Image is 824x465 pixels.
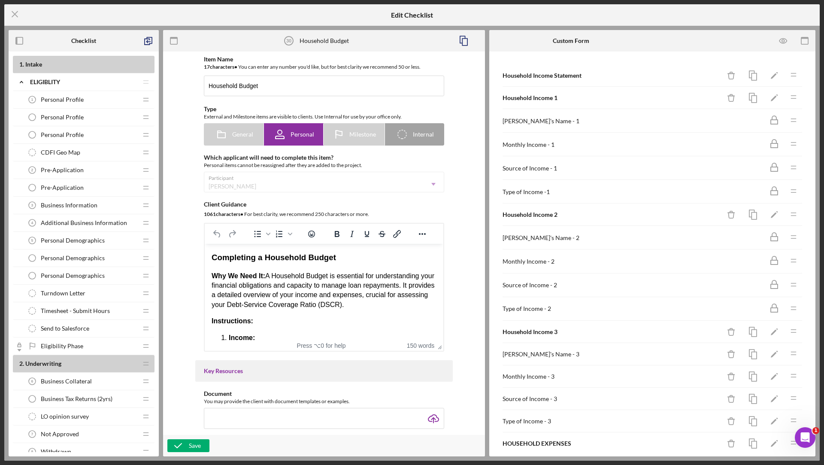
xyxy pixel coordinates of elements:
[503,440,571,447] b: HOUSEHOLD EXPENSES
[375,228,389,240] button: Strikethrough
[204,211,243,217] b: 1061 character s •
[19,61,24,68] span: 1 .
[503,234,763,241] div: [PERSON_NAME]'s Name - 2
[503,118,763,125] div: [PERSON_NAME]'s Name - 1
[41,325,89,332] span: Send to Salesforce
[31,450,33,454] tspan: 8
[300,37,349,44] div: Household Budget
[7,8,232,317] body: Rich Text Area. Press ALT-0 for help.
[41,96,84,103] span: Personal Profile
[41,290,85,297] span: Turndown Letter
[795,427,815,448] iframe: Intercom live chat
[41,184,84,191] span: Pre-Application
[503,282,763,289] div: Source of Income - 2
[434,340,443,351] div: Press the Up and Down arrow keys to resize the editor.
[390,228,404,240] button: Insert/edit link
[7,8,232,19] h3: Completing a Household Budget
[345,228,359,240] button: Italic
[41,202,97,209] span: Business Information
[41,237,105,244] span: Personal Demographics
[204,154,444,161] div: Which applicant will need to complete this item?
[250,228,272,240] div: Bullet list
[503,141,763,148] div: Monthly Income - 1
[503,72,582,79] b: Household Income Statement
[204,368,444,374] div: Key Resources
[225,228,239,240] button: Redo
[286,38,291,43] tspan: 30
[25,61,42,68] span: Intake
[31,432,33,436] tspan: 7
[19,360,24,367] span: 2 .
[25,360,61,367] span: Underwriting
[41,395,112,402] span: Business Tax Returns (2yrs)
[41,114,84,121] span: Personal Profile
[204,210,444,219] div: For best clarity, we recommend 250 characters or more.
[71,37,96,44] b: Checklist
[41,431,79,438] span: Not Approved
[304,228,319,240] button: Emojis
[272,228,294,240] div: Numbered list
[407,342,435,349] button: 150 words
[503,328,557,335] b: Household Income 3
[413,131,434,138] span: Internal
[7,27,232,66] p: A Household Budget is essential for understanding your financial obligations and capacity to mana...
[503,351,721,358] div: [PERSON_NAME]'s Name - 3
[503,395,721,402] div: Source of Income - 3
[31,168,33,172] tspan: 2
[415,228,430,240] button: Reveal or hide additional toolbar items
[204,201,444,208] div: Client Guidance
[24,90,50,97] strong: Income:
[503,373,721,380] div: Monthly Income - 3
[7,73,48,81] strong: Instructions:
[503,165,763,172] div: Source of Income - 1
[503,418,721,425] div: Type of Income - 3
[503,94,557,101] b: Household Income 1
[503,258,763,265] div: Monthly Income - 2
[41,378,92,385] span: Business Collateral
[330,228,344,240] button: Bold
[204,64,237,70] b: 17 character s •
[210,228,224,240] button: Undo
[30,79,137,85] div: Eligiblity
[284,342,359,349] div: Press ⌥0 for help
[503,211,557,218] b: Household Income 2
[41,448,71,455] span: Withdrawn
[41,413,89,420] span: LO opinion survey
[812,427,819,434] span: 1
[204,63,444,71] div: You can enter any number you'd like, but for best clarity we recommend 50 or less.
[204,106,444,112] div: Type
[41,307,110,314] span: Timesheet - Submit Hours
[553,37,589,44] b: Custom Form
[31,203,33,207] tspan: 3
[291,131,314,138] span: Personal
[503,305,763,312] div: Type of Income - 2
[41,255,105,261] span: Personal Demographics
[7,7,232,16] body: Rich Text Area. Press ALT-0 for help.
[205,244,443,340] iframe: Rich Text Area
[204,161,444,170] div: Personal items cannot be reassigned after they are added to the project.
[204,112,444,121] div: External and Milestone items are visible to clients. Use Internal for use by your office only.
[391,11,433,19] h5: Edit Checklist
[31,97,33,102] tspan: 1
[204,397,444,406] div: You may provide the client with document templates or examples.
[503,188,763,195] div: Type of Income -1
[41,167,84,173] span: Pre-Application
[41,219,127,226] span: Additional Business Information
[7,28,61,36] strong: Why We Need It:
[41,272,105,279] span: Personal Demographics
[31,221,33,225] tspan: 4
[232,131,253,138] span: General
[41,149,80,156] span: CDFI Geo Map
[31,238,33,243] tspan: 5
[349,131,376,138] span: Milestone
[41,343,83,350] span: Eligibility Phase
[167,439,209,452] button: Save
[360,228,374,240] button: Underline
[189,439,201,452] div: Save
[204,56,444,63] div: Item Name
[31,379,33,383] tspan: 6
[204,390,444,397] div: Document
[41,131,84,138] span: Personal Profile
